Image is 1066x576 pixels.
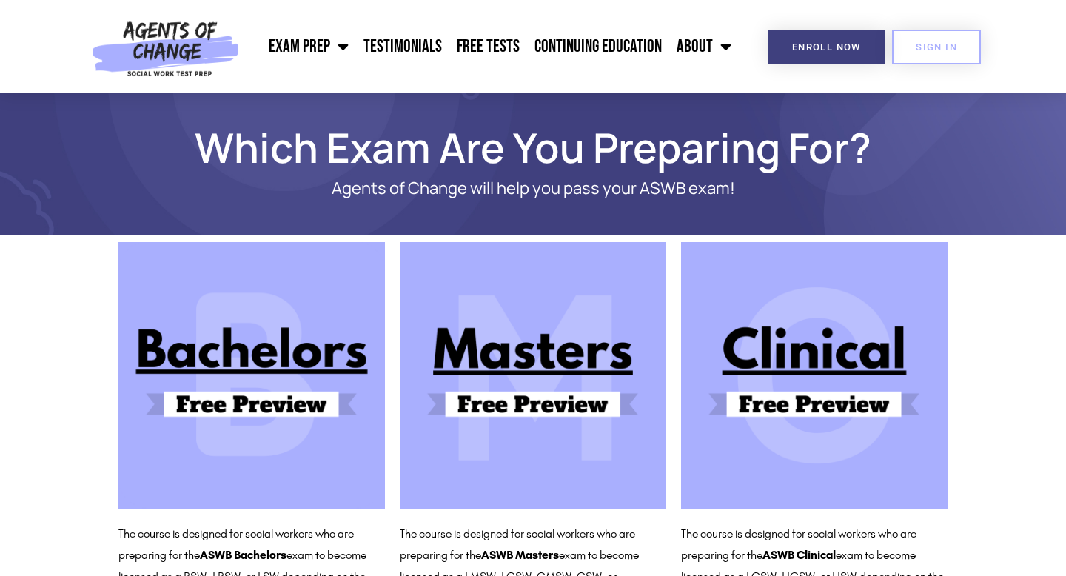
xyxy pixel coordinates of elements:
span: Enroll Now [792,42,861,52]
a: Testimonials [356,28,449,65]
b: ASWB Bachelors [200,548,286,562]
a: Exam Prep [261,28,356,65]
b: ASWB Clinical [762,548,836,562]
a: About [669,28,739,65]
span: SIGN IN [916,42,957,52]
a: Free Tests [449,28,527,65]
h1: Which Exam Are You Preparing For? [111,130,955,164]
nav: Menu [247,28,740,65]
a: SIGN IN [892,30,981,64]
b: ASWB Masters [481,548,559,562]
a: Continuing Education [527,28,669,65]
p: Agents of Change will help you pass your ASWB exam! [170,179,896,198]
a: Enroll Now [768,30,885,64]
